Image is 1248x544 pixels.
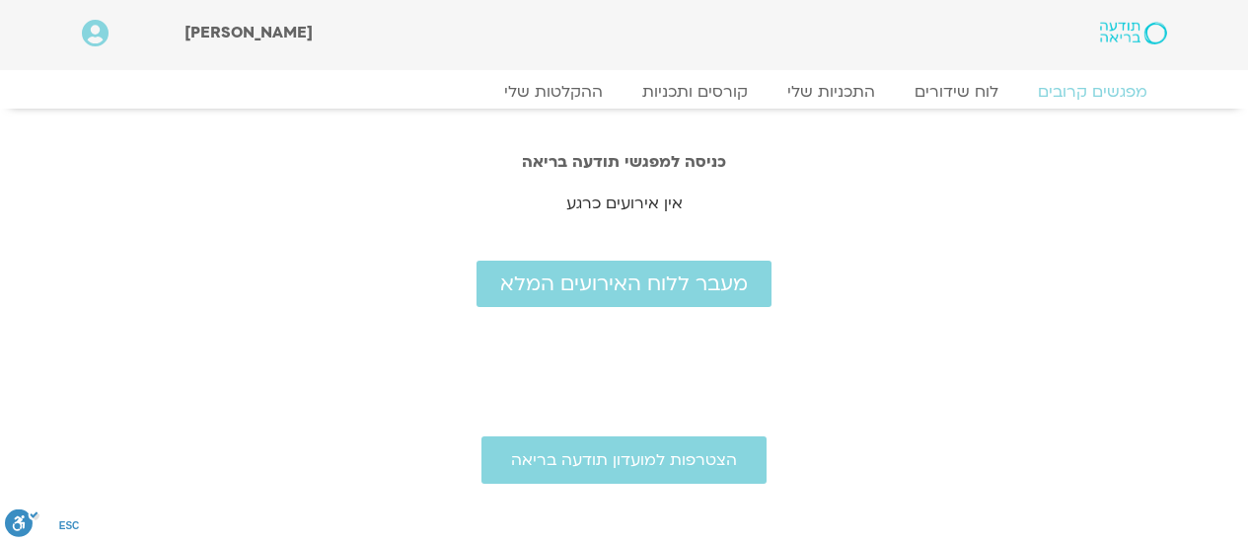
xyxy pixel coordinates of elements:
[768,82,895,102] a: התכניות שלי
[1018,82,1167,102] a: מפגשים קרובים
[484,82,623,102] a: ההקלטות שלי
[481,436,767,484] a: הצטרפות למועדון תודעה בריאה
[184,22,313,43] span: [PERSON_NAME]
[500,272,748,295] span: מעבר ללוח האירועים המלא
[511,451,737,469] span: הצטרפות למועדון תודעה בריאה
[895,82,1018,102] a: לוח שידורים
[62,191,1187,217] p: אין אירועים כרגע
[623,82,768,102] a: קורסים ותכניות
[62,153,1187,171] h2: כניסה למפגשי תודעה בריאה
[82,82,1167,102] nav: Menu
[477,261,771,307] a: מעבר ללוח האירועים המלא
